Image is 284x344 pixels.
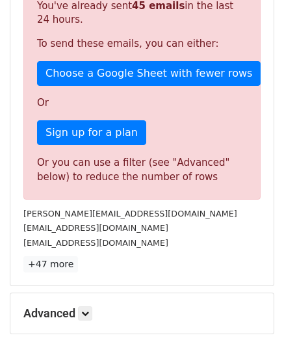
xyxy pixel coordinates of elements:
[23,238,168,248] small: [EMAIL_ADDRESS][DOMAIN_NAME]
[23,256,78,272] a: +47 more
[37,96,247,110] p: Or
[37,61,261,86] a: Choose a Google Sheet with fewer rows
[23,209,237,218] small: [PERSON_NAME][EMAIL_ADDRESS][DOMAIN_NAME]
[37,37,247,51] p: To send these emails, you can either:
[37,120,146,145] a: Sign up for a plan
[219,282,284,344] iframe: Chat Widget
[23,223,168,233] small: [EMAIL_ADDRESS][DOMAIN_NAME]
[23,306,261,321] h5: Advanced
[37,155,247,185] div: Or you can use a filter (see "Advanced" below) to reduce the number of rows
